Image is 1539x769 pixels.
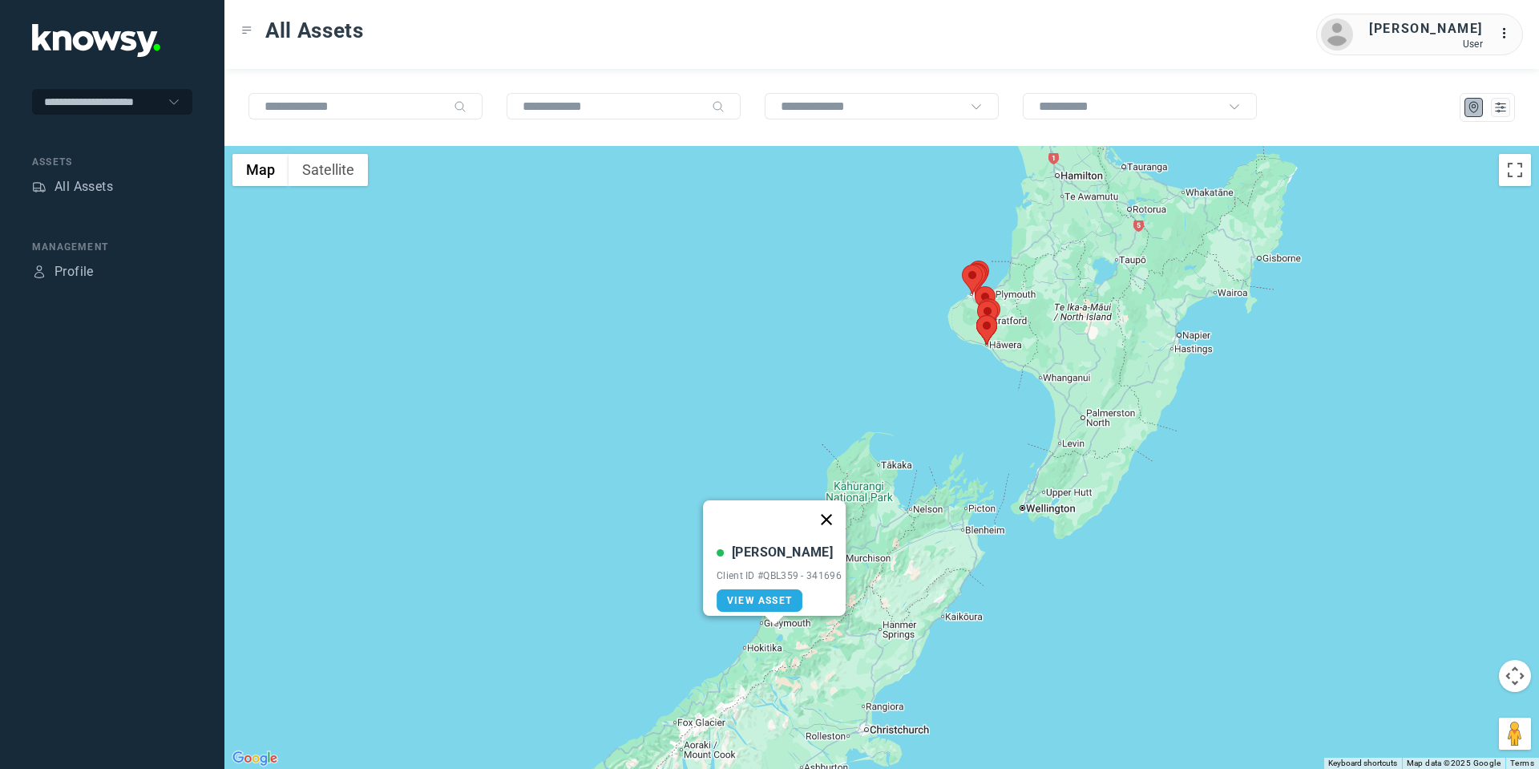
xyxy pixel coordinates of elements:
[32,262,94,281] a: ProfileProfile
[727,595,792,606] span: View Asset
[32,265,46,279] div: Profile
[228,748,281,769] a: Open this area in Google Maps (opens a new window)
[32,180,46,194] div: Assets
[1369,38,1483,50] div: User
[1499,718,1531,750] button: Drag Pegman onto the map to open Street View
[232,154,289,186] button: Show street map
[717,589,802,612] a: View Asset
[717,570,842,581] div: Client ID #QBL359 - 341696
[1407,759,1501,767] span: Map data ©2025 Google
[1328,758,1397,769] button: Keyboard shortcuts
[55,177,113,196] div: All Assets
[32,24,160,57] img: Application Logo
[1499,154,1531,186] button: Toggle fullscreen view
[712,100,725,113] div: Search
[228,748,281,769] img: Google
[732,543,833,562] div: [PERSON_NAME]
[265,16,364,45] span: All Assets
[55,262,94,281] div: Profile
[1369,19,1483,38] div: [PERSON_NAME]
[1493,100,1508,115] div: List
[1500,27,1516,39] tspan: ...
[1510,759,1534,767] a: Terms
[241,25,252,36] div: Toggle Menu
[1499,660,1531,692] button: Map camera controls
[1321,18,1353,51] img: avatar.png
[1499,24,1518,46] div: :
[454,100,467,113] div: Search
[1467,100,1481,115] div: Map
[289,154,368,186] button: Show satellite imagery
[807,500,846,539] button: Close
[32,240,192,254] div: Management
[32,177,113,196] a: AssetsAll Assets
[1499,24,1518,43] div: :
[32,155,192,169] div: Assets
